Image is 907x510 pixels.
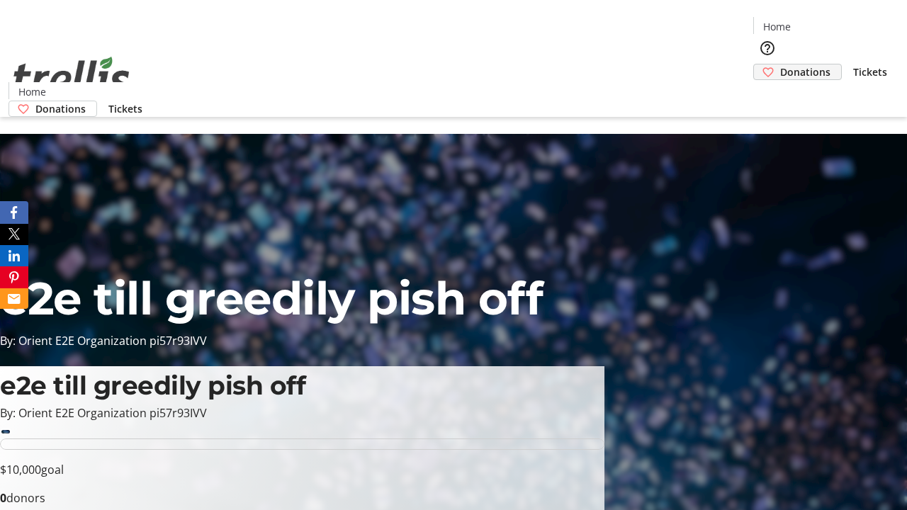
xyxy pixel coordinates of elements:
[780,64,830,79] span: Donations
[35,101,86,116] span: Donations
[9,84,55,99] a: Home
[763,19,791,34] span: Home
[18,84,46,99] span: Home
[97,101,154,116] a: Tickets
[9,101,97,117] a: Donations
[753,34,782,62] button: Help
[753,64,842,80] a: Donations
[853,64,887,79] span: Tickets
[108,101,142,116] span: Tickets
[753,80,782,108] button: Cart
[9,41,135,112] img: Orient E2E Organization pi57r93IVV's Logo
[754,19,799,34] a: Home
[842,64,898,79] a: Tickets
